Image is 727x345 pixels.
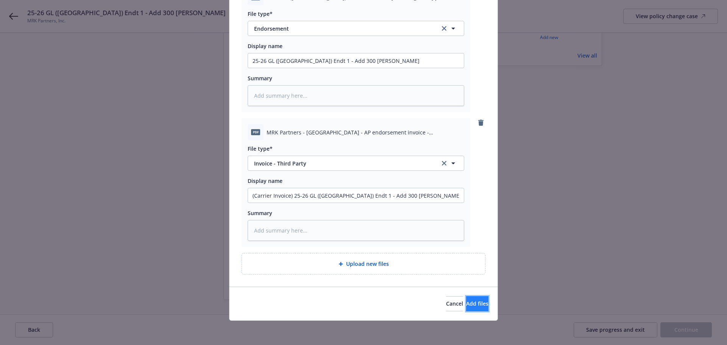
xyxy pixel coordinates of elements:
[242,253,485,275] div: Upload new files
[466,296,488,311] button: Add files
[248,21,464,36] button: Endorsementclear selection
[248,177,282,184] span: Display name
[446,296,463,311] button: Cancel
[248,188,464,203] input: Add display name here...
[476,118,485,127] a: remove
[440,159,449,168] a: clear selection
[248,42,282,50] span: Display name
[248,209,272,217] span: Summary
[254,25,429,33] span: Endorsement
[346,260,389,268] span: Upload new files
[248,156,464,171] button: Invoice - Third Partyclear selection
[248,145,273,152] span: File type*
[251,129,260,135] span: PDF
[248,10,273,17] span: File type*
[267,128,464,136] span: MRK Partners - [GEOGRAPHIC_DATA] - AP endorsement invoice - ACS0005422500.PDF
[248,75,272,82] span: Summary
[466,300,488,307] span: Add files
[254,159,429,167] span: Invoice - Third Party
[440,24,449,33] a: clear selection
[446,300,463,307] span: Cancel
[248,53,464,68] input: Add display name here...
